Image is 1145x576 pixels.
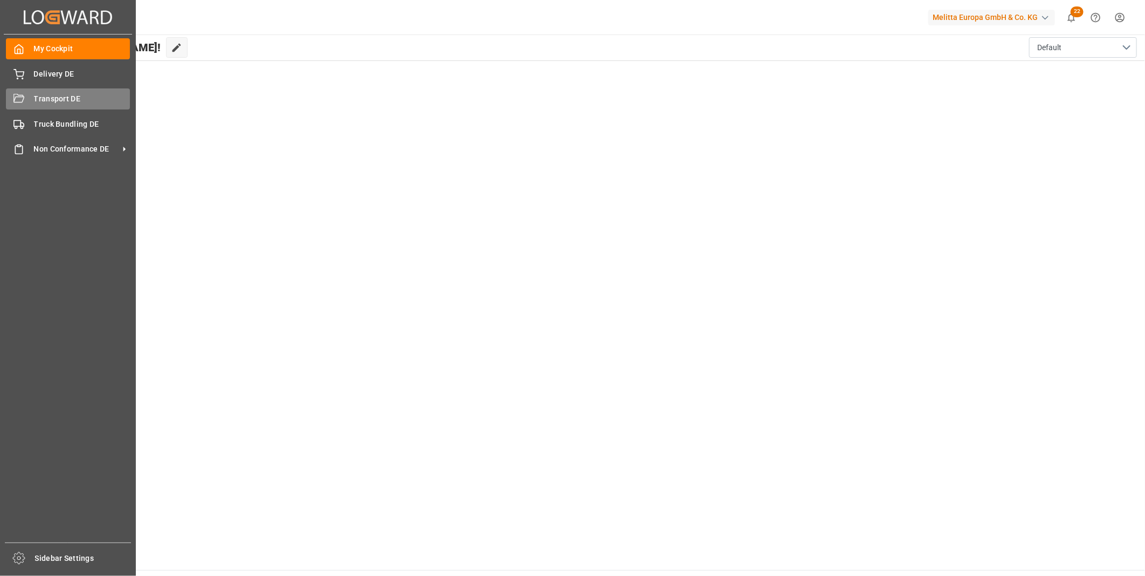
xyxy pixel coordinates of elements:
span: 22 [1071,6,1084,17]
button: show 22 new notifications [1059,5,1084,30]
div: Melitta Europa GmbH & Co. KG [928,10,1055,25]
button: Help Center [1084,5,1108,30]
span: Non Conformance DE [34,143,119,155]
span: Hello [PERSON_NAME]! [45,37,161,58]
a: Truck Bundling DE [6,113,130,134]
a: Delivery DE [6,63,130,84]
a: Transport DE [6,88,130,109]
button: Melitta Europa GmbH & Co. KG [928,7,1059,28]
span: Truck Bundling DE [34,119,130,130]
span: Default [1037,42,1061,53]
button: open menu [1029,37,1137,58]
span: My Cockpit [34,43,130,54]
span: Transport DE [34,93,130,105]
a: My Cockpit [6,38,130,59]
span: Delivery DE [34,68,130,80]
span: Sidebar Settings [35,553,132,564]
